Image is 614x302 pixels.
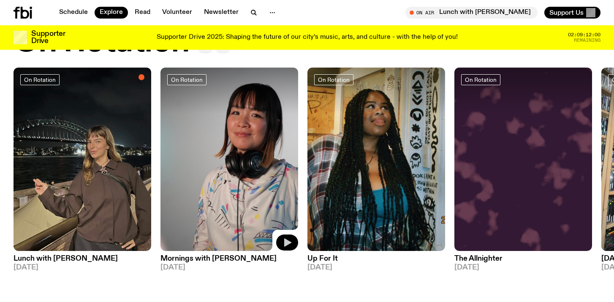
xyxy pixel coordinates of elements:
[14,251,151,271] a: Lunch with [PERSON_NAME][DATE]
[160,67,298,251] img: Kana Frazer is smiling at the camera with her head tilted slightly to her left. She wears big bla...
[454,251,592,271] a: The Allnighter[DATE]
[461,74,500,85] a: On Rotation
[20,74,60,85] a: On Rotation
[157,34,458,41] p: Supporter Drive 2025: Shaping the future of our city’s music, arts, and culture - with the help o...
[405,7,538,19] button: On AirLunch with [PERSON_NAME]
[167,74,206,85] a: On Rotation
[31,30,65,45] h3: Supporter Drive
[14,67,151,251] img: Izzy Page stands above looking down at Opera Bar. She poses in front of the Harbour Bridge in the...
[24,77,56,83] span: On Rotation
[14,255,151,262] h3: Lunch with [PERSON_NAME]
[307,251,445,271] a: Up For It[DATE]
[199,7,244,19] a: Newsletter
[307,264,445,271] span: [DATE]
[568,32,600,37] span: 02:09:12:00
[318,77,350,83] span: On Rotation
[95,7,128,19] a: Explore
[160,264,298,271] span: [DATE]
[307,67,445,251] img: Ify - a Brown Skin girl with black braided twists, looking up to the side with her tongue stickin...
[157,7,197,19] a: Volunteer
[454,264,592,271] span: [DATE]
[544,7,600,19] button: Support Us
[160,251,298,271] a: Mornings with [PERSON_NAME][DATE]
[160,255,298,262] h3: Mornings with [PERSON_NAME]
[14,26,189,58] h2: On Rotation
[574,38,600,43] span: Remaining
[549,9,584,16] span: Support Us
[307,255,445,262] h3: Up For It
[14,264,151,271] span: [DATE]
[130,7,155,19] a: Read
[454,255,592,262] h3: The Allnighter
[54,7,93,19] a: Schedule
[314,74,353,85] a: On Rotation
[171,77,203,83] span: On Rotation
[465,77,497,83] span: On Rotation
